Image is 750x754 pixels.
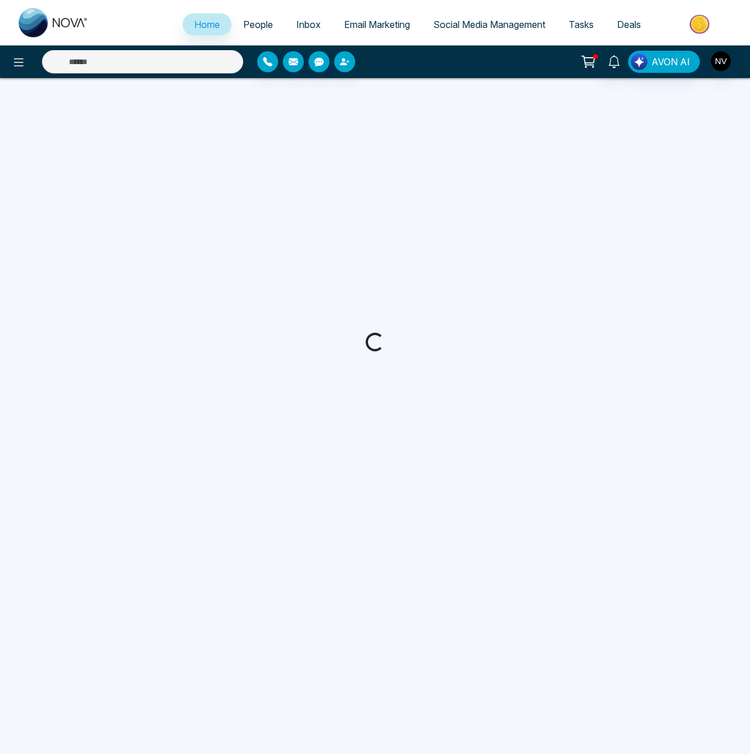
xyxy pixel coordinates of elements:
img: Market-place.gif [658,11,743,37]
a: Social Media Management [422,13,557,36]
span: People [243,19,273,30]
span: Social Media Management [433,19,545,30]
span: Deals [617,19,641,30]
a: People [232,13,285,36]
a: Inbox [285,13,332,36]
span: Inbox [296,19,321,30]
img: User Avatar [711,51,731,71]
button: AVON AI [628,51,700,73]
span: Tasks [569,19,594,30]
span: AVON AI [651,55,690,69]
a: Email Marketing [332,13,422,36]
img: Nova CRM Logo [19,8,89,37]
span: Home [194,19,220,30]
a: Home [183,13,232,36]
a: Deals [605,13,653,36]
img: Lead Flow [631,54,647,70]
span: Email Marketing [344,19,410,30]
a: Tasks [557,13,605,36]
